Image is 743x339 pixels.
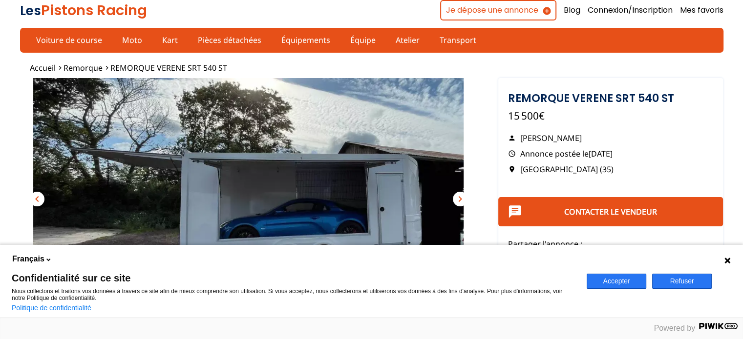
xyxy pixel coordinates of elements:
[508,133,714,143] p: [PERSON_NAME]
[20,2,41,20] span: Les
[191,32,268,48] a: Pièces détachées
[652,274,712,289] button: Refuser
[588,5,673,16] a: Connexion/Inscription
[64,62,103,73] a: Remorque
[20,0,147,20] a: LesPistons Racing
[110,62,227,73] a: REMORQUE VERENE SRT 540 ST
[508,109,714,123] p: 15 500€
[433,32,483,48] a: Transport
[508,164,714,175] p: [GEOGRAPHIC_DATA] (35)
[453,192,467,206] button: chevron_right
[116,32,149,48] a: Moto
[508,239,714,249] p: Partager l'annonce :
[12,254,44,264] span: Français
[20,78,477,332] img: image
[654,324,696,332] span: Powered by
[587,274,646,289] button: Accepter
[30,192,44,206] button: chevron_left
[20,78,477,310] div: Go to Slide 1
[454,193,466,205] span: chevron_right
[12,304,91,312] a: Politique de confidentialité
[389,32,426,48] a: Atelier
[275,32,337,48] a: Équipements
[12,273,575,283] span: Confidentialité sur ce site
[508,148,714,159] p: Annonce postée le [DATE]
[156,32,184,48] a: Kart
[31,193,43,205] span: chevron_left
[30,62,56,73] a: Accueil
[344,32,382,48] a: Équipe
[498,197,723,226] button: Contacter le vendeur
[508,93,714,103] h1: REMORQUE VERENE SRT 540 ST
[30,32,108,48] a: Voiture de course
[564,5,580,16] a: Blog
[12,288,575,301] p: Nous collectons et traitons vos données à travers ce site afin de mieux comprendre son utilisatio...
[680,5,723,16] a: Mes favoris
